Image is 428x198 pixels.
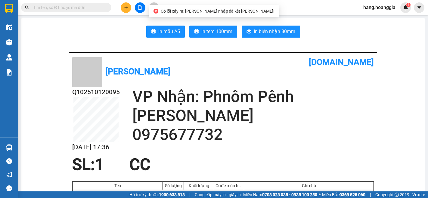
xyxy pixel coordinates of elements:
[322,191,365,198] span: Miền Bắc
[246,183,372,188] div: Ghi chú
[72,155,95,174] span: SL:
[6,54,12,60] img: warehouse-icon
[121,2,131,13] button: plus
[189,26,237,38] button: printerIn tem 100mm
[159,192,185,197] strong: 1900 633 818
[6,39,12,45] img: warehouse-icon
[132,106,374,125] h2: [PERSON_NAME]
[124,5,128,10] span: plus
[185,183,212,188] div: Khối lượng
[319,193,321,196] span: ⚪️
[309,57,374,67] b: [DOMAIN_NAME]
[33,4,104,11] input: Tìm tên, số ĐT hoặc mã đơn
[340,192,365,197] strong: 0369 525 060
[254,28,295,35] span: In biên nhận 80mm
[149,2,159,13] button: aim
[5,4,13,13] img: logo-vxr
[158,28,180,35] span: In mẫu A5
[132,125,374,144] h2: 0975677732
[358,4,400,11] span: hang.hoanggia
[195,191,242,198] span: Cung cấp máy in - giấy in:
[370,191,371,198] span: |
[146,26,185,38] button: printerIn mẫu A5
[414,2,424,13] button: caret-down
[126,156,154,174] div: CC
[164,183,182,188] div: Số lượng
[132,87,374,106] h2: VP Nhận: Phnôm Pênh
[95,155,104,174] span: 1
[403,5,408,10] img: icon-new-feature
[129,191,185,198] span: Hỗ trợ kỹ thuật:
[407,3,409,7] span: 1
[395,193,399,197] span: copyright
[6,24,12,30] img: warehouse-icon
[406,3,411,7] sup: 1
[194,29,199,35] span: printer
[201,28,232,35] span: In tem 100mm
[25,5,29,10] span: search
[6,185,12,191] span: message
[72,87,120,97] h2: Q102510120095
[74,183,161,188] div: Tên
[161,9,275,14] span: Có lỗi xảy ra: [PERSON_NAME] nhập đã kết [PERSON_NAME]!
[242,26,300,38] button: printerIn biên nhận 80mm
[247,29,251,35] span: printer
[216,183,242,188] div: Cước món hàng
[138,5,142,10] span: file-add
[72,142,120,152] h2: [DATE] 17:36
[6,158,12,164] span: question-circle
[262,192,317,197] strong: 0708 023 035 - 0935 103 250
[105,67,170,76] b: [PERSON_NAME]
[243,191,317,198] span: Miền Nam
[189,191,190,198] span: |
[6,172,12,178] span: notification
[154,9,158,14] span: close-circle
[6,144,12,151] img: warehouse-icon
[151,29,156,35] span: printer
[6,69,12,76] img: solution-icon
[417,5,422,10] span: caret-down
[135,2,145,13] button: file-add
